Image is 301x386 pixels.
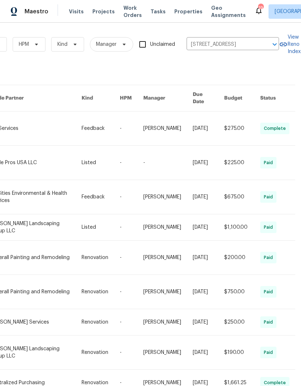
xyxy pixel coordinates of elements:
[114,275,138,309] td: -
[92,8,115,15] span: Projects
[138,241,187,275] td: [PERSON_NAME]
[138,180,187,214] td: [PERSON_NAME]
[19,41,29,48] span: HPM
[187,85,218,111] th: Due Date
[76,275,114,309] td: Renovation
[25,8,48,15] span: Maestro
[174,8,202,15] span: Properties
[76,335,114,370] td: Renovation
[150,41,175,48] span: Unclaimed
[114,146,138,180] td: -
[76,180,114,214] td: Feedback
[114,241,138,275] td: -
[138,214,187,241] td: [PERSON_NAME]
[76,214,114,241] td: Listed
[138,85,187,111] th: Manager
[138,146,187,180] td: -
[76,111,114,146] td: Feedback
[138,275,187,309] td: [PERSON_NAME]
[258,4,263,12] div: 19
[123,4,142,19] span: Work Orders
[114,335,138,370] td: -
[114,111,138,146] td: -
[279,34,301,55] a: View Reno Index
[138,111,187,146] td: [PERSON_NAME]
[114,214,138,241] td: -
[254,85,295,111] th: Status
[187,39,259,50] input: Enter in an address
[150,9,166,14] span: Tasks
[69,8,84,15] span: Visits
[76,309,114,335] td: Renovation
[211,4,246,19] span: Geo Assignments
[138,309,187,335] td: [PERSON_NAME]
[57,41,67,48] span: Kind
[76,85,114,111] th: Kind
[218,85,254,111] th: Budget
[76,241,114,275] td: Renovation
[114,85,138,111] th: HPM
[270,39,280,49] button: Open
[96,41,117,48] span: Manager
[114,180,138,214] td: -
[138,335,187,370] td: [PERSON_NAME]
[114,309,138,335] td: -
[76,146,114,180] td: Listed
